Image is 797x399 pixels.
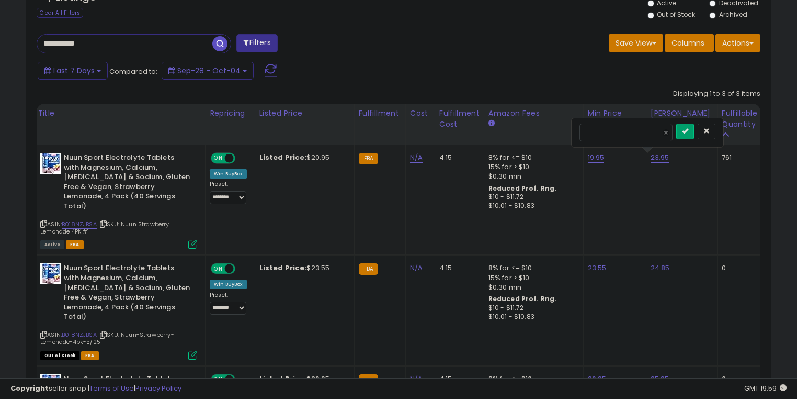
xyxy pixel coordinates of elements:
a: N/A [410,152,423,163]
div: 4.15 [439,263,476,273]
div: 761 [722,153,754,162]
div: 4.15 [439,153,476,162]
span: Last 7 Days [53,65,95,76]
span: ON [212,264,225,273]
span: FBA [81,351,99,360]
small: FBA [359,153,378,164]
div: $10 - $11.72 [488,193,575,202]
div: 8% for <= $10 [488,263,575,273]
label: Archived [719,10,747,19]
span: All listings currently available for purchase on Amazon [40,240,64,249]
div: Repricing [210,108,251,119]
small: FBA [359,263,378,275]
a: B018NZJBSA [62,330,97,339]
div: 15% for > $10 [488,273,575,283]
div: Amazon Fees [488,108,579,119]
label: Out of Stock [657,10,695,19]
div: Fulfillable Quantity [722,108,758,130]
small: Amazon Fees. [488,119,495,128]
div: $10.01 - $10.83 [488,313,575,322]
button: Filters [236,34,277,52]
button: Sep-28 - Oct-04 [162,62,254,80]
a: 24.85 [651,263,670,273]
span: All listings that are currently out of stock and unavailable for purchase on Amazon [40,351,79,360]
b: Nuun Sport Electrolyte Tablets with Magnesium, Calcium, [MEDICAL_DATA] & Sodium, Gluten Free & Ve... [64,263,191,324]
button: Last 7 Days [38,62,108,80]
img: 51GrJiLedVL._SL40_.jpg [40,263,61,284]
button: Actions [715,34,760,52]
div: 8% for <= $10 [488,153,575,162]
div: Displaying 1 to 3 of 3 items [673,89,760,99]
div: ASIN: [40,153,197,248]
img: 51GrJiLedVL._SL40_.jpg [40,153,61,174]
div: Title [38,108,201,119]
div: Fulfillment [359,108,401,119]
span: OFF [234,154,251,163]
span: | SKU: Nuun Strawberry Lemonade 4PK #1 [40,220,169,236]
span: FBA [66,240,84,249]
span: | SKU: Nuun-Strawberry-Lemonade-4pk-5/25 [40,330,174,346]
span: 2025-10-12 19:59 GMT [744,383,787,393]
div: $23.55 [259,263,346,273]
div: $10.01 - $10.83 [488,202,575,210]
div: Cost [410,108,430,119]
b: Listed Price: [259,263,307,273]
div: Fulfillment Cost [439,108,480,130]
div: Win BuyBox [210,280,247,289]
div: $20.95 [259,153,346,162]
div: Preset: [210,181,247,204]
span: OFF [234,264,251,273]
div: Preset: [210,292,247,315]
div: 0 [722,263,754,273]
button: Save View [609,34,663,52]
span: Columns [671,38,704,48]
div: Win BuyBox [210,169,247,179]
div: Min Price [588,108,642,119]
a: Terms of Use [89,383,134,393]
div: $0.30 min [488,172,575,181]
button: Columns [665,34,714,52]
a: 23.95 [651,152,669,163]
div: [PERSON_NAME] [651,108,713,119]
a: Privacy Policy [135,383,181,393]
div: Listed Price [259,108,350,119]
b: Listed Price: [259,152,307,162]
b: Reduced Prof. Rng. [488,184,557,193]
span: Compared to: [109,66,157,76]
div: Clear All Filters [37,8,83,18]
span: ON [212,154,225,163]
div: $0.30 min [488,283,575,292]
a: 19.95 [588,152,605,163]
div: ASIN: [40,263,197,358]
div: seller snap | | [10,384,181,394]
a: B018NZJBSA [62,220,97,229]
span: Sep-28 - Oct-04 [177,65,241,76]
b: Nuun Sport Electrolyte Tablets with Magnesium, Calcium, [MEDICAL_DATA] & Sodium, Gluten Free & Ve... [64,153,191,214]
a: 23.55 [588,263,607,273]
div: 15% for > $10 [488,162,575,172]
b: Reduced Prof. Rng. [488,294,557,303]
strong: Copyright [10,383,49,393]
a: N/A [410,263,423,273]
div: $10 - $11.72 [488,304,575,313]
